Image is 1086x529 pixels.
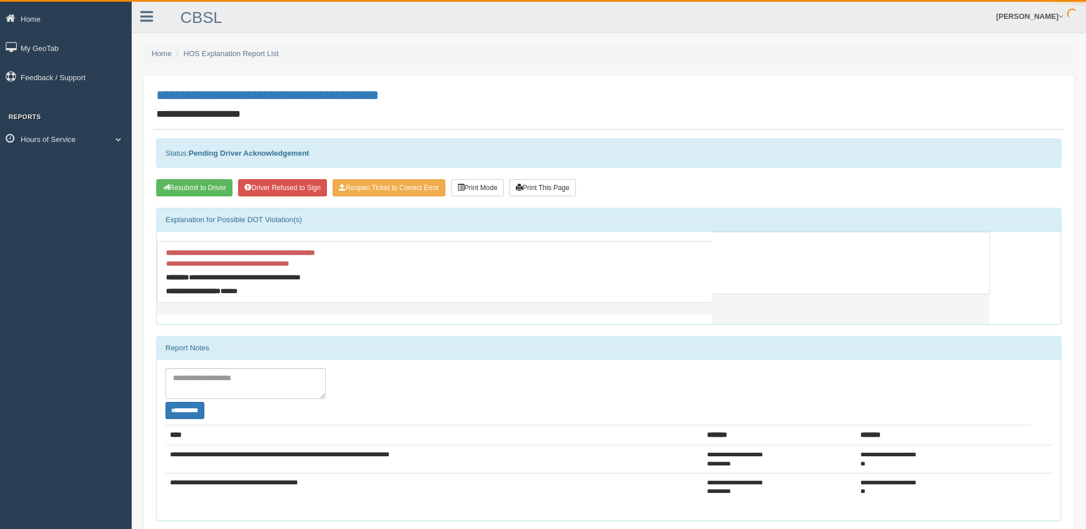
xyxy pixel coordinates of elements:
[188,149,309,157] strong: Pending Driver Acknowledgement
[157,337,1061,360] div: Report Notes
[156,179,232,196] button: Resubmit To Driver
[180,9,222,26] a: CBSL
[165,402,204,419] button: Change Filter Options
[333,179,445,196] button: Reopen Ticket
[510,179,576,196] button: Print This Page
[451,179,504,196] button: Print Mode
[184,49,279,58] a: HOS Explanation Report List
[238,179,327,196] button: Driver Refused to Sign
[157,208,1061,231] div: Explanation for Possible DOT Violation(s)
[156,139,1061,168] div: Status:
[152,49,172,58] a: Home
